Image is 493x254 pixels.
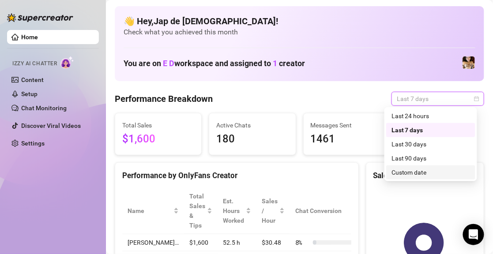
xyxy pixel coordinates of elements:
[391,125,470,135] div: Last 7 days
[386,123,475,137] div: Last 7 days
[128,206,172,216] span: Name
[295,238,309,247] span: 8 %
[295,206,352,216] span: Chat Conversion
[124,15,475,27] h4: 👋 Hey, Jap de [DEMOGRAPHIC_DATA] !
[21,76,44,83] a: Content
[386,151,475,165] div: Last 90 days
[262,196,278,225] span: Sales / Hour
[391,111,470,121] div: Last 24 hours
[21,105,67,112] a: Chat Monitoring
[311,120,383,130] span: Messages Sent
[21,34,38,41] a: Home
[391,139,470,149] div: Last 30 days
[463,224,484,245] div: Open Intercom Messenger
[163,59,174,68] span: E D
[386,165,475,179] div: Custom date
[474,96,479,101] span: calendar
[463,56,475,69] img: vixie
[184,188,218,234] th: Total Sales & Tips
[391,168,470,177] div: Custom date
[218,234,256,251] td: 52.5 h
[189,191,205,230] span: Total Sales & Tips
[21,90,38,97] a: Setup
[290,188,365,234] th: Chat Conversion
[216,120,288,130] span: Active Chats
[122,234,184,251] td: [PERSON_NAME]…
[12,60,57,68] span: Izzy AI Chatter
[223,196,244,225] div: Est. Hours Worked
[115,93,213,105] h4: Performance Breakdown
[311,131,383,148] span: 1461
[122,131,194,148] span: $1,600
[273,59,277,68] span: 1
[256,188,290,234] th: Sales / Hour
[60,56,74,69] img: AI Chatter
[122,170,351,182] div: Performance by OnlyFans Creator
[122,120,194,130] span: Total Sales
[386,137,475,151] div: Last 30 days
[373,170,477,182] div: Sales by OnlyFans Creator
[7,13,73,22] img: logo-BBDzfeDw.svg
[124,59,305,68] h1: You are on workspace and assigned to creator
[256,234,290,251] td: $30.48
[21,140,45,147] a: Settings
[184,234,218,251] td: $1,600
[397,92,479,105] span: Last 7 days
[122,188,184,234] th: Name
[124,27,475,37] span: Check what you achieved this month
[216,131,288,148] span: 180
[21,122,81,129] a: Discover Viral Videos
[386,109,475,123] div: Last 24 hours
[391,153,470,163] div: Last 90 days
